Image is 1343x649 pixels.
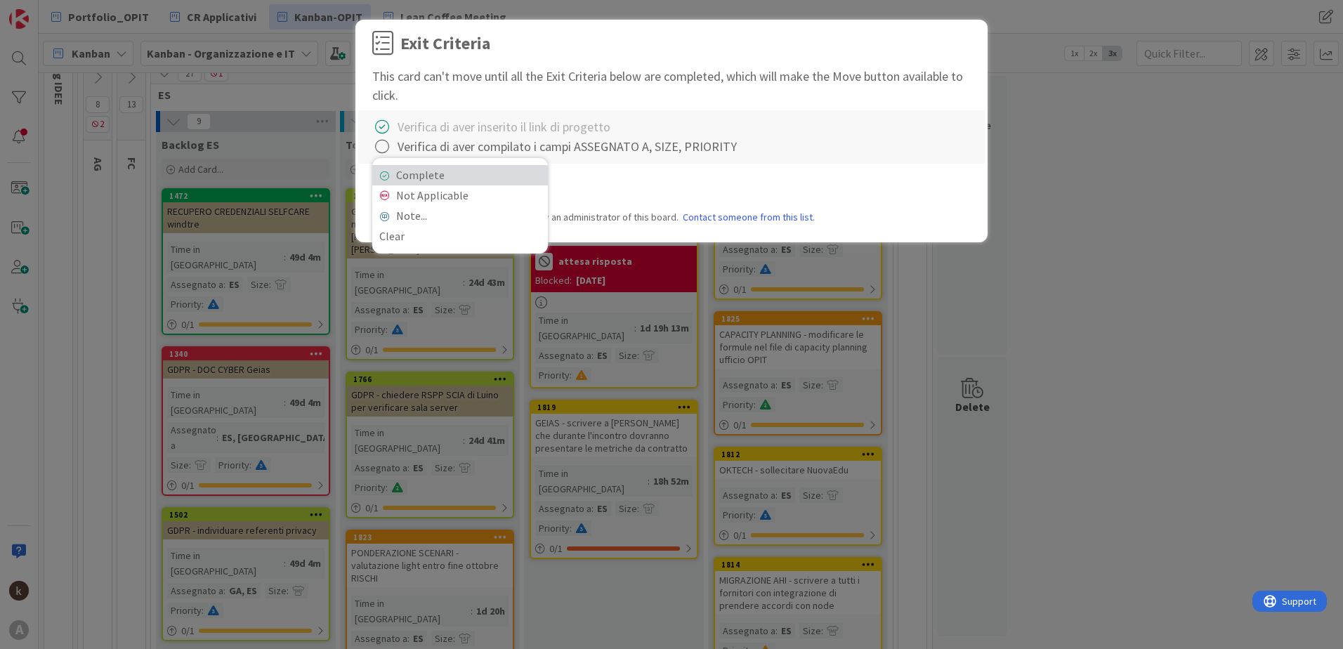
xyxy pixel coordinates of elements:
div: Note: Exit Criteria is a board setting set by an administrator of this board. [372,210,971,225]
span: Support [30,2,64,19]
div: Verifica di aver compilato i campi ASSEGNATO A, SIZE, PRIORITY [398,137,737,156]
a: Clear [372,226,548,247]
div: Verifica di aver inserito il link di progetto [398,117,610,136]
a: Contact someone from this list. [683,210,815,225]
div: This card can't move until all the Exit Criteria below are completed, which will make the Move bu... [372,67,971,105]
a: Not Applicable [372,185,548,206]
a: Complete [372,165,548,185]
div: Exit Criteria [400,31,490,56]
a: Note... [372,206,548,226]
